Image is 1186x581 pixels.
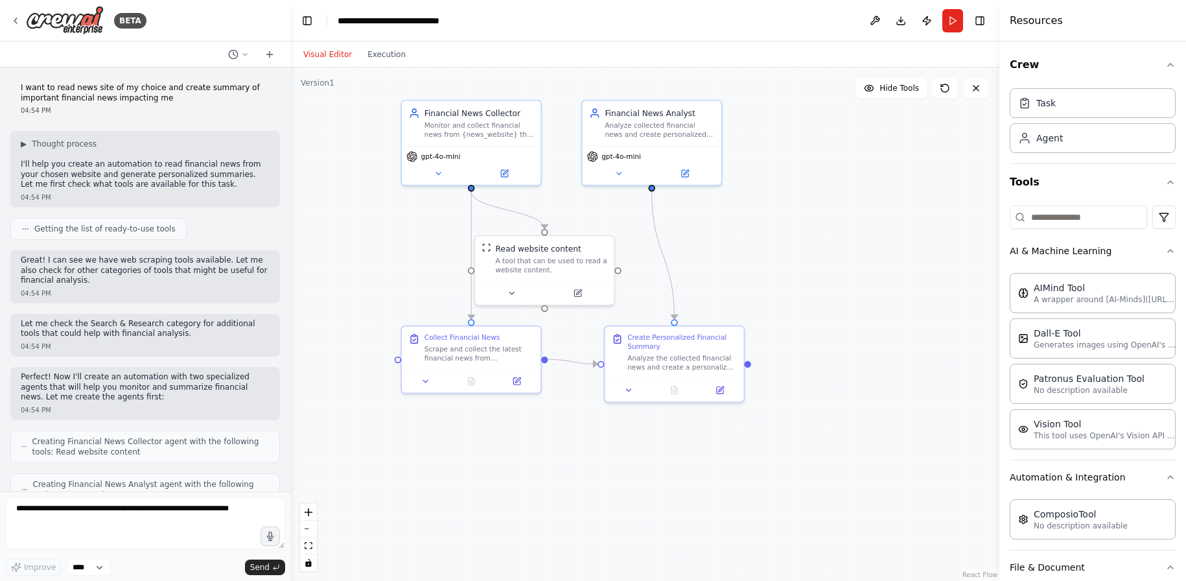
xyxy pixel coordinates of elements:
[856,78,927,99] button: Hide Tools
[465,191,550,229] g: Edge from 045c03a7-415a-4e9d-8bc7-14c1f008d2e2 to fdfe9695-0671-42c4-b207-892a8ae039d9
[261,527,280,546] button: Click to speak your automation idea
[604,326,745,403] div: Create Personalized Financial SummaryAnalyze the collected financial news and create a personaliz...
[300,554,317,571] button: toggle interactivity
[962,571,997,578] a: React Flow attribution
[250,562,270,573] span: Send
[424,121,534,139] div: Monitor and collect financial news from {news_website} that could potentially impact {user_profil...
[21,319,270,339] p: Let me check the Search & Research category for additional tools that could help with financial a...
[401,100,542,186] div: Financial News CollectorMonitor and collect financial news from {news_website} that could potenti...
[33,479,269,500] span: Creating Financial News Analyst agent with the following tools: News Search
[474,235,615,306] div: ScrapeWebsiteToolRead website contentA tool that can be used to read a website content.
[21,160,270,190] p: I'll help you create an automation to read financial news from your chosen website and generate p...
[1010,268,1176,460] div: AI & Machine Learning
[472,167,536,180] button: Open in side panel
[421,152,461,161] span: gpt-4o-mini
[1018,333,1029,344] img: DallETool
[21,139,97,149] button: ▶Thought process
[1036,132,1063,145] div: Agent
[653,167,716,180] button: Open in side panel
[1034,418,1176,431] div: Vision Tool
[651,384,699,397] button: No output available
[627,333,737,351] div: Create Personalized Financial Summary
[424,344,534,362] div: Scrape and collect the latest financial news from {news_website}. Focus on identifying headlines,...
[300,538,317,554] button: fit view
[447,375,495,388] button: No output available
[401,326,542,394] div: Collect Financial NewsScrape and collect the latest financial news from {news_website}. Focus on ...
[21,106,270,115] div: 04:54 PM
[1036,97,1056,110] div: Task
[1018,288,1029,298] img: AIMindTool
[879,83,919,93] span: Hide Tools
[1034,281,1176,294] div: AIMind Tool
[496,243,581,254] div: Read website content
[245,560,285,575] button: Send
[971,12,989,30] button: Hide right sidebar
[627,353,737,372] div: Analyze the collected financial news and create a personalized summary for {user_profile}. Filter...
[301,78,334,88] div: Version 1
[646,191,680,319] g: Edge from daf19222-d5c2-48dc-aba4-57b352cb04b9 to 4d3d9b58-8337-4be0-9e89-bd3e14544166
[360,47,413,62] button: Execution
[34,224,176,234] span: Getting the list of ready-to-use tools
[21,372,270,403] p: Perfect! Now I'll create an automation with two specialized agents that will help you monitor and...
[496,257,607,275] div: A tool that can be used to read a website content.
[259,47,280,62] button: Start a new chat
[482,243,491,252] img: ScrapeWebsiteTool
[1034,385,1145,396] p: No description available
[21,83,270,103] p: I want to read news site of my choice and create summary of important financial news impacting me
[32,139,97,149] span: Thought process
[21,289,270,298] div: 04:54 PM
[581,100,723,186] div: Financial News AnalystAnalyze collected financial news and create personalized summaries highligh...
[21,405,270,415] div: 04:54 PM
[1010,164,1176,200] button: Tools
[424,108,534,119] div: Financial News Collector
[32,436,269,457] span: Creating Financial News Collector agent with the following tools: Read website content
[1018,424,1029,434] img: VisionTool
[601,152,641,161] span: gpt-4o-mini
[497,375,536,388] button: Open in side panel
[605,121,714,139] div: Analyze collected financial news and create personalized summaries highlighting key developments ...
[26,6,104,35] img: Logo
[296,47,360,62] button: Visual Editor
[1018,379,1029,389] img: PatronusEvalTool
[1010,13,1063,29] h4: Resources
[1018,514,1029,525] img: ComposioTool
[300,504,317,521] button: zoom in
[546,287,609,300] button: Open in side panel
[465,191,476,319] g: Edge from 045c03a7-415a-4e9d-8bc7-14c1f008d2e2 to 81a6097f-028b-4cdc-9f7c-1c652e68301c
[5,559,62,576] button: Improve
[1010,47,1176,83] button: Crew
[24,562,56,573] span: Improve
[1034,508,1128,521] div: ComposioTool
[21,255,270,286] p: Great! I can see we have web scraping tools available. Let me also check for other categories of ...
[21,193,270,202] div: 04:54 PM
[1034,294,1176,305] p: A wrapper around [AI-Minds]([URL][DOMAIN_NAME]). Useful for when you need answers to questions fr...
[424,333,500,342] div: Collect Financial News
[21,139,27,149] span: ▶
[21,342,270,351] div: 04:54 PM
[1034,431,1176,441] p: This tool uses OpenAI's Vision API to describe the contents of an image.
[1010,234,1176,268] button: AI & Machine Learning
[1010,494,1176,550] div: Automation & Integration
[1010,83,1176,163] div: Crew
[1034,521,1128,531] p: No description available
[300,504,317,571] div: React Flow controls
[1034,372,1145,385] div: Patronus Evaluation Tool
[300,521,317,538] button: zoom out
[298,12,316,30] button: Hide left sidebar
[1010,460,1176,494] button: Automation & Integration
[338,14,439,27] nav: breadcrumb
[1034,327,1176,340] div: Dall-E Tool
[605,108,714,119] div: Financial News Analyst
[114,13,146,29] div: BETA
[548,354,598,370] g: Edge from 81a6097f-028b-4cdc-9f7c-1c652e68301c to 4d3d9b58-8337-4be0-9e89-bd3e14544166
[701,384,739,397] button: Open in side panel
[1034,340,1176,350] p: Generates images using OpenAI's Dall-E model.
[223,47,254,62] button: Switch to previous chat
